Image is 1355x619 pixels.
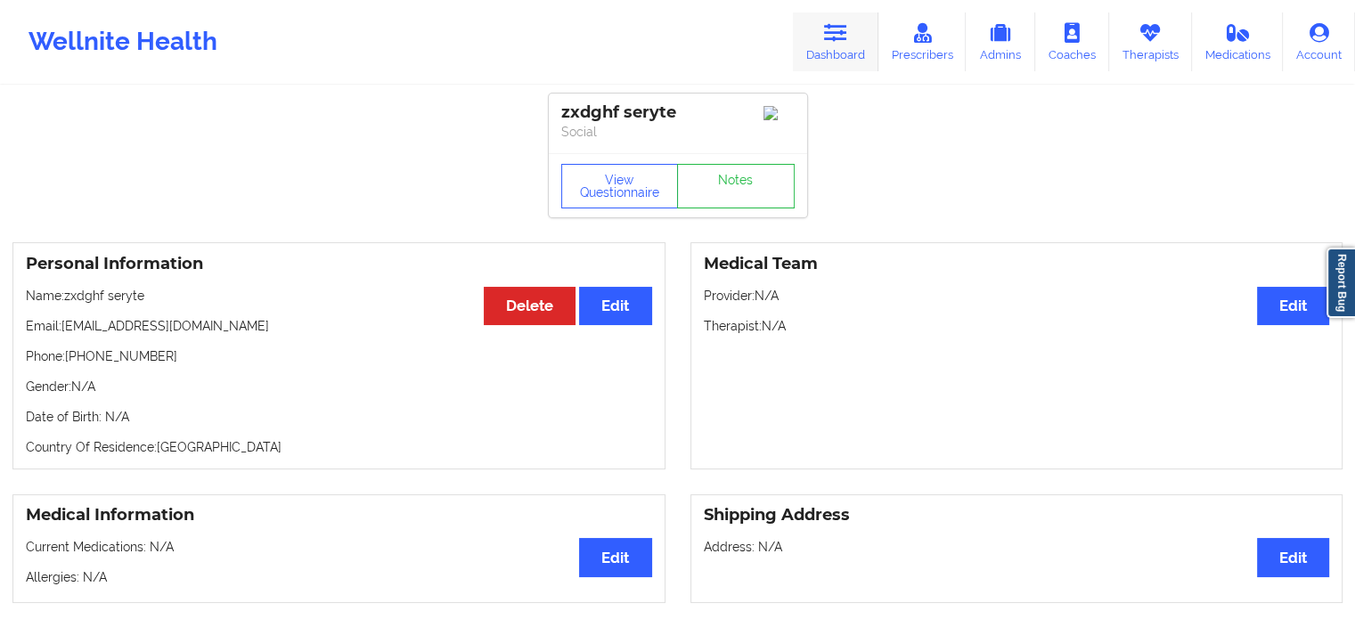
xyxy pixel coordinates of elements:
[561,102,795,123] div: zxdghf seryte
[26,408,652,426] p: Date of Birth: N/A
[1192,12,1284,71] a: Medications
[26,568,652,586] p: Allergies: N/A
[1257,538,1329,576] button: Edit
[561,164,679,208] button: View Questionnaire
[484,287,575,325] button: Delete
[26,378,652,395] p: Gender: N/A
[763,106,795,120] img: Image%2Fplaceholer-image.png
[579,287,651,325] button: Edit
[966,12,1035,71] a: Admins
[677,164,795,208] a: Notes
[704,317,1330,335] p: Therapist: N/A
[704,538,1330,556] p: Address: N/A
[1326,248,1355,318] a: Report Bug
[704,287,1330,305] p: Provider: N/A
[793,12,878,71] a: Dashboard
[1035,12,1109,71] a: Coaches
[561,123,795,141] p: Social
[26,538,652,556] p: Current Medications: N/A
[704,505,1330,525] h3: Shipping Address
[1283,12,1355,71] a: Account
[26,254,652,274] h3: Personal Information
[704,254,1330,274] h3: Medical Team
[1257,287,1329,325] button: Edit
[1109,12,1192,71] a: Therapists
[26,505,652,525] h3: Medical Information
[26,438,652,456] p: Country Of Residence: [GEOGRAPHIC_DATA]
[26,347,652,365] p: Phone: [PHONE_NUMBER]
[579,538,651,576] button: Edit
[26,287,652,305] p: Name: zxdghf seryte
[26,317,652,335] p: Email: [EMAIL_ADDRESS][DOMAIN_NAME]
[878,12,967,71] a: Prescribers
